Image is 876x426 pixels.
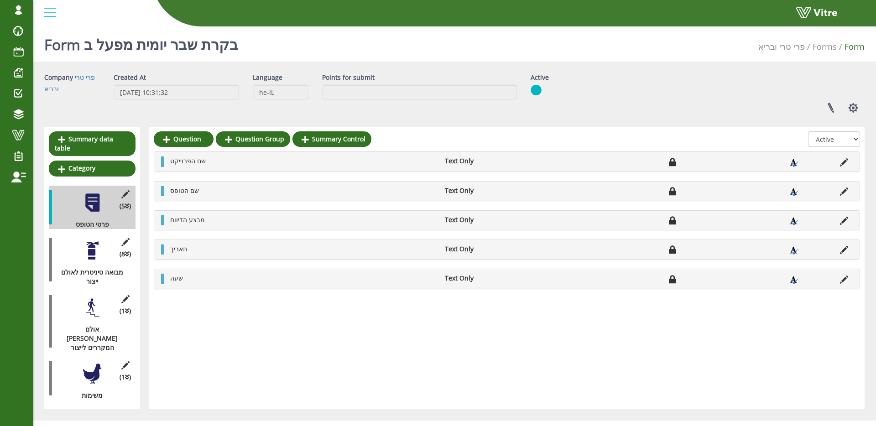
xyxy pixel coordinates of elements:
[154,131,214,147] a: Question
[49,161,136,176] a: Category
[813,41,837,52] a: Forms
[531,84,542,96] img: yes
[292,131,371,147] a: Summary Control
[440,274,543,283] li: Text Only
[44,23,238,62] h1: Form בקרת שבר יומית מפעל ב
[837,41,865,53] li: Form
[49,220,129,229] div: פרטי הטופס
[440,244,543,254] li: Text Only
[170,156,206,165] span: שם הפרוייקט
[170,186,199,195] span: שם הטופס
[114,73,146,82] label: Created At
[758,41,805,52] a: פרי טרי ובריא
[44,73,73,82] label: Company
[216,131,290,147] a: Question Group
[440,156,543,166] li: Text Only
[120,202,131,211] span: (5 )
[531,73,549,82] label: Active
[120,373,131,382] span: (1 )
[170,244,187,253] span: תאריך
[170,215,205,224] span: מבצע הדיווח
[49,325,129,352] div: אולם [PERSON_NAME] המקררים לייצור
[440,215,543,224] li: Text Only
[49,268,129,286] div: מבואה סיניטרית לאולם ייצור
[440,186,543,195] li: Text Only
[120,307,131,316] span: (1 )
[253,73,282,82] label: Language
[322,73,375,82] label: Points for submit
[120,249,131,259] span: (8 )
[49,131,136,156] a: Summary data table
[49,391,129,400] div: משימות
[170,274,183,282] span: שעה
